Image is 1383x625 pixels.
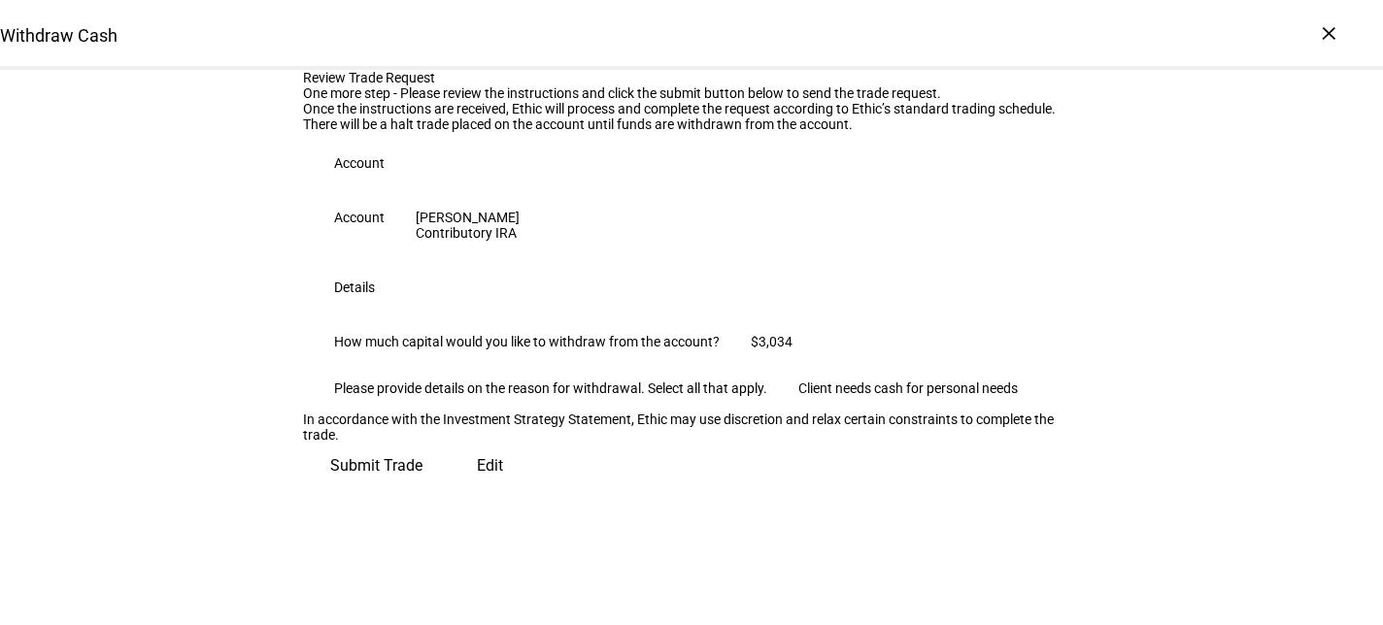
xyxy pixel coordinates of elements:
div: There will be a halt trade placed on the account until funds are withdrawn from the account. [303,116,1080,132]
div: Contributory IRA [416,225,520,241]
div: Please provide details on the reason for withdrawal. Select all that apply. [334,380,767,396]
div: $3,034 [751,334,793,349]
div: Account [334,210,385,225]
div: Once the instructions are received, Ethic will process and complete the request according to Ethi... [303,101,1080,116]
div: × [1313,17,1344,49]
button: Submit Trade [303,443,450,489]
span: Submit Trade [330,443,422,489]
div: [PERSON_NAME] [416,210,520,225]
div: Client needs cash for personal needs [798,380,1018,396]
div: In accordance with the Investment Strategy Statement, Ethic may use discretion and relax certain ... [303,411,1080,443]
button: Edit [450,443,530,489]
div: Details [334,280,375,295]
div: One more step - Please review the instructions and click the submit button below to send the trad... [303,85,1080,101]
div: Account [334,155,385,171]
span: Edit [477,443,503,489]
div: Review Trade Request [303,70,1080,85]
div: How much capital would you like to withdraw from the account? [334,334,720,349]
